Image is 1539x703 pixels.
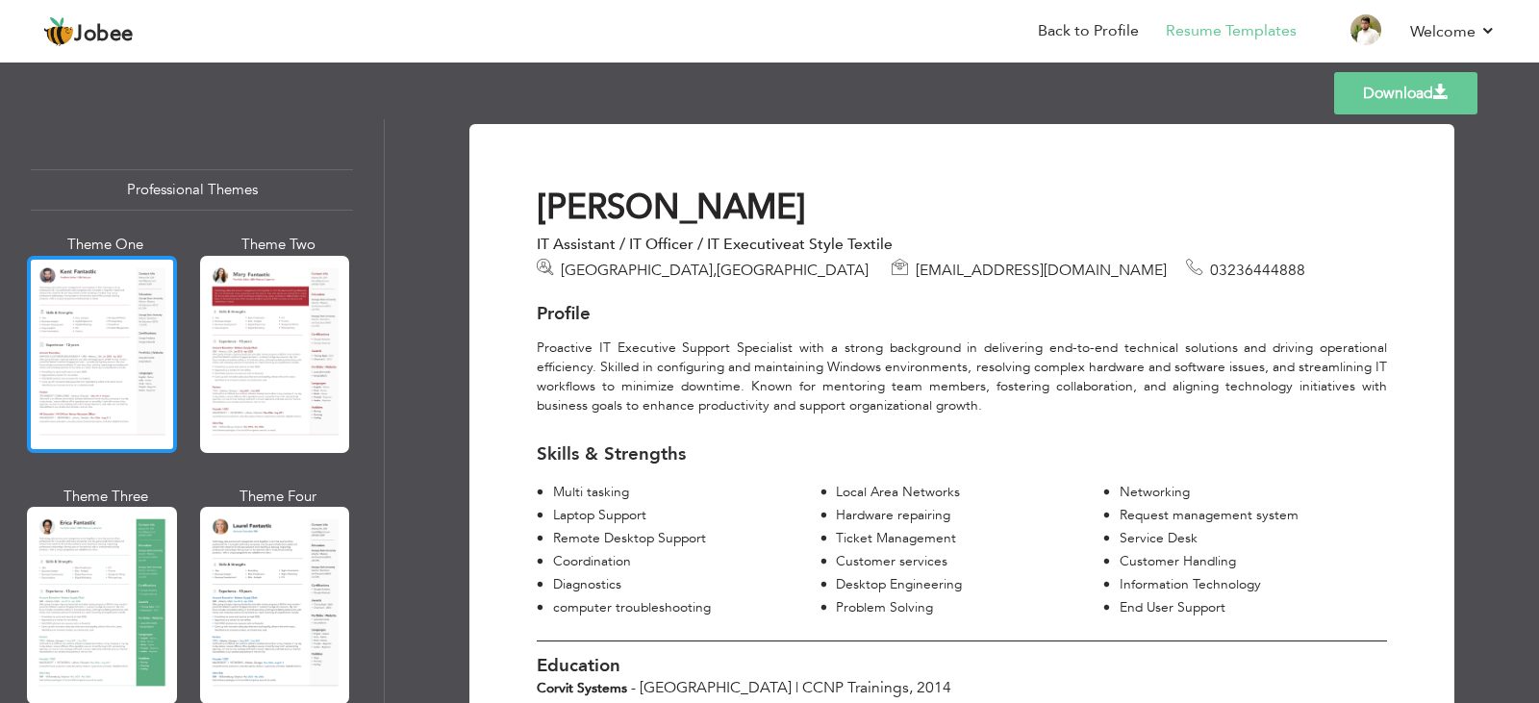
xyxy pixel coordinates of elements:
a: Jobee [43,16,134,47]
span: 03236444888 [1210,260,1305,281]
div: Customer services [836,552,1104,571]
a: Download [1334,72,1477,114]
div: Ticket Management [836,529,1104,548]
b: Corvit Systems [537,679,627,697]
h3: Education [537,656,1387,676]
h3: Profile [537,304,1387,324]
span: , [909,677,913,698]
img: jobee.io [43,16,74,47]
div: Professional Themes [31,169,353,211]
div: Theme One [31,235,181,255]
div: IT Assistant / IT Officer / IT Executive [537,235,1387,254]
div: Theme Three [31,487,181,507]
h3: Skills & Strengths [537,444,1387,464]
span: [GEOGRAPHIC_DATA] [640,677,792,698]
span: 2014 [917,677,951,698]
span: at Style Textile [792,234,893,255]
div: Diagnostics [552,575,820,594]
img: Profile Img [1350,14,1381,45]
div: Networking [1119,483,1387,502]
span: CCNP Trainings [802,677,913,698]
div: Information Technology [1119,575,1387,594]
div: computer troubleshooting [552,598,820,617]
h1: [PERSON_NAME] [537,187,1387,230]
span: [GEOGRAPHIC_DATA] [GEOGRAPHIC_DATA] [561,260,869,281]
div: Problem Solving [836,598,1104,617]
div: End User Support [1119,598,1387,617]
div: Multi tasking [552,483,820,502]
div: Local Area Networks [836,483,1104,502]
span: , [713,260,717,281]
div: Desktop Engineering [836,575,1104,594]
span: - [631,678,636,697]
div: Customer Handling [1119,552,1387,571]
div: Remote Desktop Support [552,529,820,548]
a: Welcome [1410,20,1496,43]
a: Resume Templates [1166,20,1297,42]
a: Back to Profile [1038,20,1139,42]
span: | [795,678,798,697]
div: Service Desk [1119,529,1387,548]
div: Request management system [1119,506,1387,525]
div: Laptop Support [552,506,820,525]
div: Theme Four [204,487,354,507]
span: Jobee [74,24,134,45]
div: Hardware repairing [836,506,1104,525]
span: [EMAIL_ADDRESS][DOMAIN_NAME] [916,260,1167,281]
div: Proactive IT Executive Support Specialist with a strong background in delivering end-to-end techn... [522,339,1401,415]
div: Coordination [552,552,820,571]
div: Theme Two [204,235,354,255]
